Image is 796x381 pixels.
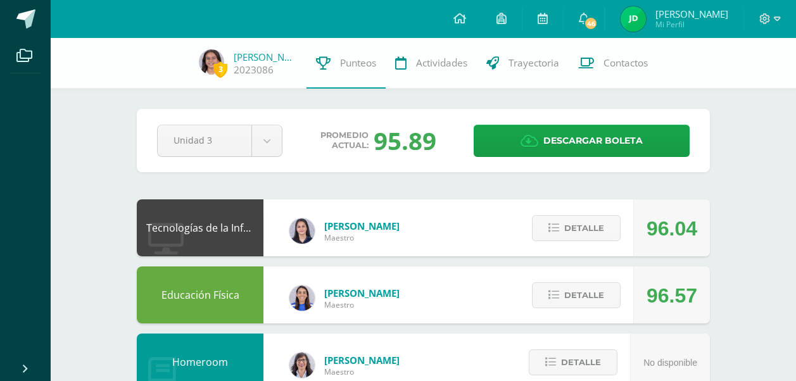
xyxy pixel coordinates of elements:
[137,199,263,256] div: Tecnologías de la Información y Comunicación: Computación
[561,351,601,374] span: Detalle
[137,266,263,323] div: Educación Física
[199,49,224,75] img: 9f7644dc8ef30894be6aa76016d9c5e1.png
[474,125,690,157] a: Descargar boleta
[655,19,728,30] span: Mi Perfil
[324,366,400,377] span: Maestro
[289,285,315,311] img: 0eea5a6ff783132be5fd5ba128356f6f.png
[603,56,648,70] span: Contactos
[306,38,386,89] a: Punteos
[324,287,400,299] span: [PERSON_NAME]
[509,56,559,70] span: Trayectoria
[234,51,297,63] a: [PERSON_NAME] Del
[374,124,436,157] div: 95.89
[532,215,621,241] button: Detalle
[324,299,400,310] span: Maestro
[643,358,697,368] span: No disponible
[289,218,315,244] img: dbcf09110664cdb6f63fe058abfafc14.png
[324,220,400,232] span: [PERSON_NAME]
[416,56,467,70] span: Actividades
[543,125,643,156] span: Descargar boleta
[529,349,617,375] button: Detalle
[647,200,697,257] div: 96.04
[584,16,598,30] span: 46
[477,38,569,89] a: Trayectoria
[324,232,400,243] span: Maestro
[158,125,282,156] a: Unidad 3
[386,38,477,89] a: Actividades
[532,282,621,308] button: Detalle
[564,216,604,240] span: Detalle
[320,130,369,151] span: Promedio actual:
[569,38,657,89] a: Contactos
[174,125,236,155] span: Unidad 3
[324,354,400,366] span: [PERSON_NAME]
[621,6,646,32] img: 47bb5cb671f55380063b8448e82fec5d.png
[655,8,728,20] span: [PERSON_NAME]
[234,63,274,77] a: 2023086
[289,353,315,378] img: 11d0a4ab3c631824f792e502224ffe6b.png
[213,61,227,77] span: 3
[340,56,376,70] span: Punteos
[564,284,604,307] span: Detalle
[647,267,697,324] div: 96.57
